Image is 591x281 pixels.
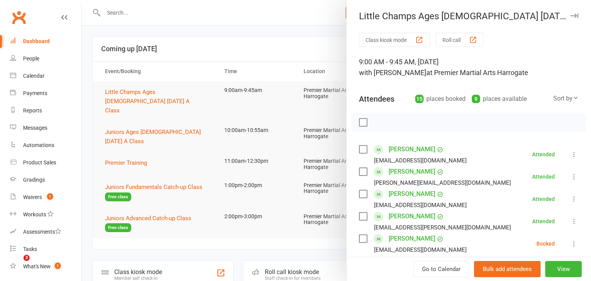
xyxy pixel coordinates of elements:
a: Go to Calendar [413,261,469,277]
iframe: Intercom live chat [8,255,26,273]
a: [PERSON_NAME] [389,210,435,222]
a: [PERSON_NAME] [389,143,435,156]
a: Clubworx [9,8,28,27]
div: Attendees [359,94,394,104]
span: with [PERSON_NAME] [359,69,426,77]
a: [PERSON_NAME] [PERSON_NAME] [389,255,469,279]
button: Class kiosk mode [359,33,430,47]
span: 3 [23,255,30,261]
div: Dashboard [23,38,50,44]
div: [EMAIL_ADDRESS][DOMAIN_NAME] [374,200,467,210]
a: Workouts [10,206,81,223]
a: Product Sales [10,154,81,171]
div: [EMAIL_ADDRESS][DOMAIN_NAME] [374,245,467,255]
div: Waivers [23,194,42,200]
div: Product Sales [23,159,56,166]
a: [PERSON_NAME] [389,166,435,178]
a: Reports [10,102,81,119]
div: Booked [536,241,555,246]
div: What's New [23,263,51,269]
div: places available [472,94,527,104]
div: Attended [532,174,555,179]
a: Messages [10,119,81,137]
div: 15 [415,95,424,103]
div: [EMAIL_ADDRESS][PERSON_NAME][DOMAIN_NAME] [374,222,511,232]
div: Workouts [23,211,46,217]
a: Assessments [10,223,81,241]
button: View [545,261,582,277]
div: Gradings [23,177,45,183]
div: Tasks [23,246,37,252]
div: Automations [23,142,54,148]
span: at Premier Martial Arts Harrogate [426,69,528,77]
div: Little Champs Ages [DEMOGRAPHIC_DATA] [DATE] A Class [347,11,591,22]
button: Roll call [436,33,484,47]
span: 1 [47,193,53,200]
a: Tasks [10,241,81,258]
div: Sort by [553,94,579,104]
div: Payments [23,90,47,96]
div: Messages [23,125,47,131]
a: People [10,50,81,67]
div: 9:00 AM - 9:45 AM, [DATE] [359,57,579,78]
a: [PERSON_NAME] [389,188,435,200]
button: Bulk add attendees [474,261,541,277]
div: places booked [415,94,466,104]
a: Payments [10,85,81,102]
div: Assessments [23,229,61,235]
a: Waivers 1 [10,189,81,206]
div: Reports [23,107,42,114]
div: Attended [532,152,555,157]
span: 1 [55,263,61,269]
div: Attended [532,219,555,224]
div: People [23,55,39,62]
div: [PERSON_NAME][EMAIL_ADDRESS][DOMAIN_NAME] [374,178,511,188]
a: Calendar [10,67,81,85]
div: Attended [532,196,555,202]
div: 9 [472,95,480,103]
a: Dashboard [10,33,81,50]
div: [EMAIL_ADDRESS][DOMAIN_NAME] [374,156,467,166]
a: What's New1 [10,258,81,275]
a: Automations [10,137,81,154]
a: Gradings [10,171,81,189]
a: [PERSON_NAME] [389,232,435,245]
div: Calendar [23,73,45,79]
